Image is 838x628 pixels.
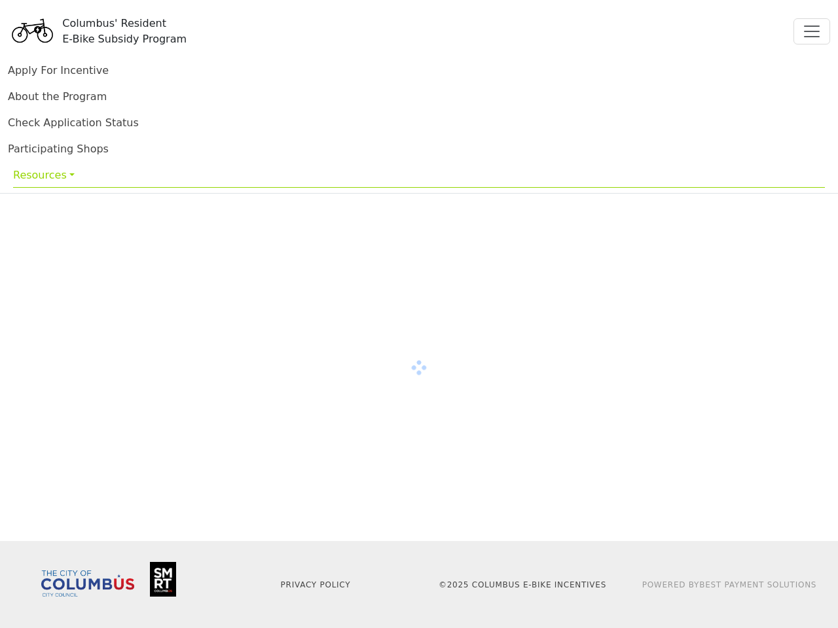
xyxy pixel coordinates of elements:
img: Program logo [8,9,57,54]
button: Toggle navigation [793,18,830,44]
a: Apply For Incentive [8,64,109,77]
a: Check Application Status [8,116,139,129]
div: Columbus' Resident E-Bike Subsidy Program [62,16,187,47]
a: About the Program [8,90,107,103]
img: Columbus City Council [41,570,134,597]
a: Columbus' ResidentE-Bike Subsidy Program [8,23,187,39]
a: Powered ByBest Payment Solutions [642,580,817,589]
img: Smart Columbus [150,562,176,597]
a: Resources [13,162,825,188]
p: © 2025 Columbus E-Bike Incentives [427,579,618,591]
a: Participating Shops [8,143,109,155]
a: Privacy Policy [281,580,351,589]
